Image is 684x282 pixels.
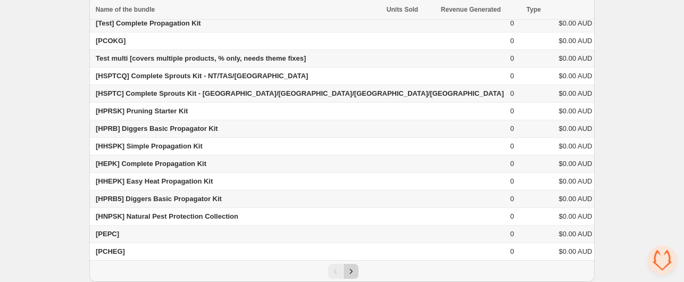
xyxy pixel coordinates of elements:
span: 0 [510,142,514,150]
span: Units Sold [387,4,418,15]
span: $0.00 AUD [559,125,593,132]
span: $0.00 AUD [559,230,593,238]
span: [HHSPK] Simple Propagation Kit [96,142,203,150]
span: $0.00 AUD [559,89,593,97]
span: 0 [510,247,514,255]
button: Units Sold [387,4,429,15]
span: [HPRB5] Diggers Basic Propagator Kit [96,195,222,203]
span: 0 [510,160,514,168]
span: [HPRB] Diggers Basic Propagator Kit [96,125,218,132]
span: 0 [510,125,514,132]
span: 0 [510,177,514,185]
span: 0 [510,37,514,45]
div: Type [527,4,588,15]
span: $0.00 AUD [559,247,593,255]
div: Open chat [648,246,677,275]
span: 0 [510,72,514,80]
span: $0.00 AUD [559,177,593,185]
span: 0 [510,19,514,27]
span: [PEPC] [96,230,119,238]
button: Revenue Generated [441,4,512,15]
span: 0 [510,89,514,97]
span: $0.00 AUD [559,142,593,150]
span: 0 [510,230,514,238]
div: Name of the bundle [96,4,155,15]
span: $0.00 AUD [559,195,593,203]
span: [PCOKG] [96,37,126,45]
nav: Pagination [89,260,595,282]
span: [HEPK] Complete Propagation Kit [96,160,206,168]
span: $0.00 AUD [559,37,593,45]
span: 0 [510,54,514,62]
span: [HSPTC] Complete Sprouts Kit - [GEOGRAPHIC_DATA]/[GEOGRAPHIC_DATA]/[GEOGRAPHIC_DATA]/[GEOGRAPHIC_... [96,89,504,97]
span: $0.00 AUD [559,54,593,62]
span: 0 [510,212,514,220]
span: $0.00 AUD [559,107,593,115]
button: Next [344,264,358,279]
span: $0.00 AUD [559,72,593,80]
span: [HSPTCQ] Complete Sprouts Kit - NT/TAS/[GEOGRAPHIC_DATA] [96,72,308,80]
span: 0 [510,195,514,203]
span: $0.00 AUD [559,19,593,27]
span: [Test] Complete Propagation Kit [96,19,201,27]
span: [HHEPK] Easy Heat Propagation Kit [96,177,213,185]
span: 0 [510,107,514,115]
span: $0.00 AUD [559,160,593,168]
span: [PCHEG] [96,247,125,255]
span: $0.00 AUD [559,212,593,220]
span: Revenue Generated [441,4,501,15]
span: [HNPSK] Natural Pest Protection Collection [96,212,238,220]
span: [HPRSK] Pruning Starter Kit [96,107,188,115]
span: Test multi [covers multiple products, % only, needs theme fixes] [96,54,306,62]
